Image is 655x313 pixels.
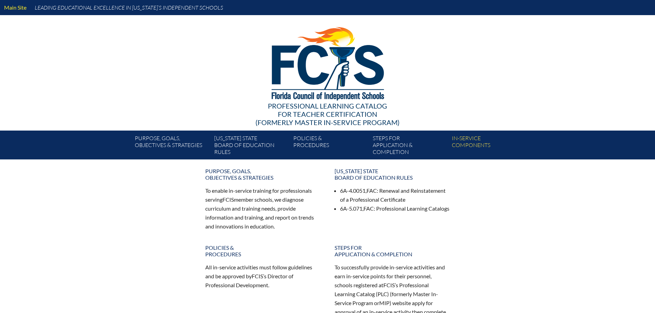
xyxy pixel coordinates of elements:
span: FAC [363,205,374,212]
span: MIP [379,300,390,306]
a: Purpose, goals,objectives & strategies [132,133,211,159]
a: Policies &Procedures [201,242,325,260]
a: Purpose, goals,objectives & strategies [201,165,325,183]
a: [US_STATE] StateBoard of Education rules [211,133,291,159]
a: [US_STATE] StateBoard of Education rules [330,165,454,183]
a: Policies &Procedures [291,133,370,159]
p: To enable in-service training for professionals serving member schools, we diagnose curriculum an... [205,186,321,231]
span: for Teacher Certification [278,110,377,118]
li: 6A-5.071, : Professional Learning Catalogs [340,204,450,213]
div: Professional Learning Catalog (formerly Master In-service Program) [130,102,526,126]
li: 6A-4.0051, : Renewal and Reinstatement of a Professional Certificate [340,186,450,204]
p: All in-service activities must follow guidelines and be approved by ’s Director of Professional D... [205,263,321,290]
a: In-servicecomponents [449,133,528,159]
span: FCIS [222,196,234,203]
a: Main Site [1,3,29,12]
span: PLC [378,291,387,297]
span: FCIS [383,282,395,288]
span: FCIS [252,273,263,279]
a: Steps forapplication & completion [330,242,454,260]
a: Steps forapplication & completion [370,133,449,159]
img: FCISlogo221.eps [256,15,399,109]
span: FAC [367,187,377,194]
